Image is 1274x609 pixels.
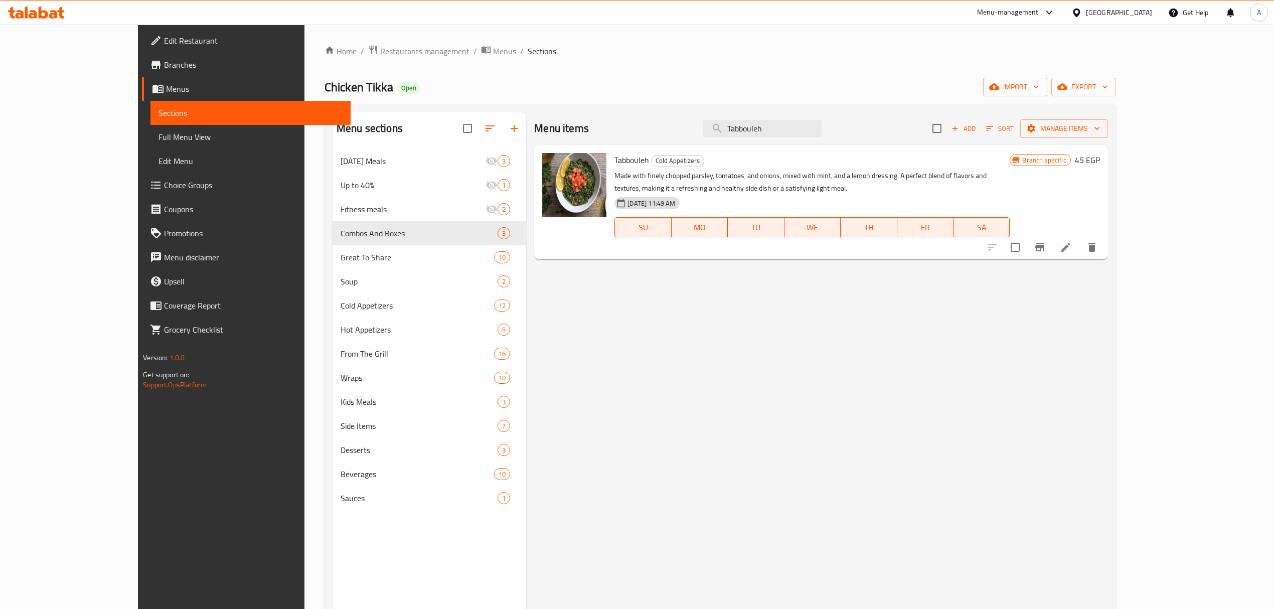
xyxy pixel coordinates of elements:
span: Menus [493,45,516,57]
span: Coupons [164,203,343,215]
button: delete [1080,235,1104,259]
span: Up to 40% [341,179,486,191]
div: items [494,348,510,360]
span: Grocery Checklist [164,324,343,336]
a: Coverage Report [142,293,351,318]
div: Side Items7 [333,414,526,438]
span: From The Grill [341,348,494,360]
span: Add [950,123,977,134]
div: Beverages10 [333,462,526,486]
span: 5 [498,325,510,335]
a: Coupons [142,197,351,221]
span: 3 [498,445,510,455]
span: SU [619,220,667,235]
span: 16 [495,349,510,359]
div: items [498,324,510,336]
a: Menu disclaimer [142,245,351,269]
p: Made with finely chopped parsley, tomatoes, and onions, mixed with mint, and a lemon dressing. A ... [614,170,1010,195]
span: Select to update [1005,237,1026,258]
span: Menus [166,83,343,95]
button: Add [947,121,980,136]
li: / [473,45,477,57]
span: Sort items [980,121,1020,136]
button: Sort [984,121,1016,136]
span: SA [958,220,1006,235]
div: Desserts3 [333,438,526,462]
div: Fitness meals2 [333,197,526,221]
a: Branches [142,53,351,77]
span: Choice Groups [164,179,343,191]
a: Edit menu item [1060,241,1072,253]
span: WE [788,220,837,235]
svg: Inactive section [486,179,498,191]
div: Sauces1 [333,486,526,510]
div: From The Grill16 [333,342,526,366]
span: Add item [947,121,980,136]
div: items [498,444,510,456]
span: Kids Meals [341,396,498,408]
li: / [520,45,524,57]
span: MO [676,220,724,235]
div: Side Items [341,420,498,432]
button: Branch-specific-item [1028,235,1052,259]
span: Chicken Tikka [325,76,393,98]
div: Wraps10 [333,366,526,390]
span: Branches [164,59,343,71]
div: Soup2 [333,269,526,293]
div: items [498,420,510,432]
span: Cold Appetizers [341,299,494,312]
span: Branch specific [1018,156,1070,165]
a: Support.OpsPlatform [143,378,207,391]
span: Edit Restaurant [164,35,343,47]
span: Hot Appetizers [341,324,498,336]
span: 3 [498,157,510,166]
div: items [494,299,510,312]
button: MO [672,217,728,237]
span: Great To Share [341,251,494,263]
button: Manage items [1020,119,1108,138]
div: Cold Appetizers [651,155,704,167]
span: Coverage Report [164,299,343,312]
span: Manage items [1028,122,1100,135]
span: 10 [495,470,510,479]
span: 1 [498,181,510,190]
span: TU [732,220,780,235]
span: Wraps [341,372,494,384]
span: Sections [158,107,343,119]
span: export [1059,81,1108,93]
img: Tabbouleh [542,153,606,217]
span: Sort [986,123,1014,134]
span: Combos And Boxes [341,227,498,239]
span: Version: [143,351,168,364]
span: Full Menu View [158,131,343,143]
button: FR [897,217,953,237]
span: TH [845,220,893,235]
div: items [494,468,510,480]
div: Menu-management [977,7,1039,19]
span: 1 [498,494,510,503]
a: Edit Menu [150,149,351,173]
span: 3 [498,229,510,238]
a: Promotions [142,221,351,245]
div: items [498,275,510,287]
h6: 45 EGP [1075,153,1100,167]
div: Up to 40%1 [333,173,526,197]
nav: Menu sections [333,145,526,514]
span: Menu disclaimer [164,251,343,263]
div: Great To Share10 [333,245,526,269]
div: Desserts [341,444,498,456]
div: items [498,492,510,504]
h2: Menu sections [337,121,403,136]
span: Fitness meals [341,203,486,215]
button: export [1051,78,1116,96]
span: A [1257,7,1261,18]
button: TU [728,217,784,237]
span: 10 [495,373,510,383]
a: Menus [481,45,516,58]
span: Get support on: [143,368,189,381]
